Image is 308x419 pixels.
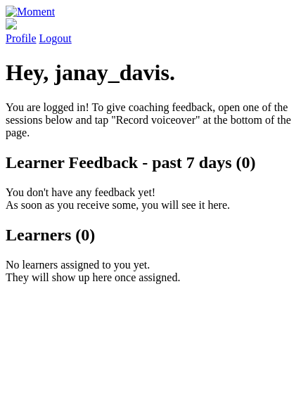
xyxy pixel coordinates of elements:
p: You are logged in! To give coaching feedback, open one of the sessions below and tap "Record voic... [6,101,302,139]
img: Moment [6,6,55,18]
h2: Learners (0) [6,226,302,245]
h1: Hey, janay_davis. [6,60,302,86]
img: default_avatar-b4e2223d03051bc43aaaccfb402a43260a3f17acc7fafc1603fdf008d6cba3c9.png [6,18,17,30]
h2: Learner Feedback - past 7 days (0) [6,153,302,172]
p: You don't have any feedback yet! As soon as you receive some, you will see it here. [6,186,302,212]
p: No learners assigned to you yet. They will show up here once assigned. [6,259,302,284]
a: Profile [6,18,302,44]
a: Logout [39,32,72,44]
